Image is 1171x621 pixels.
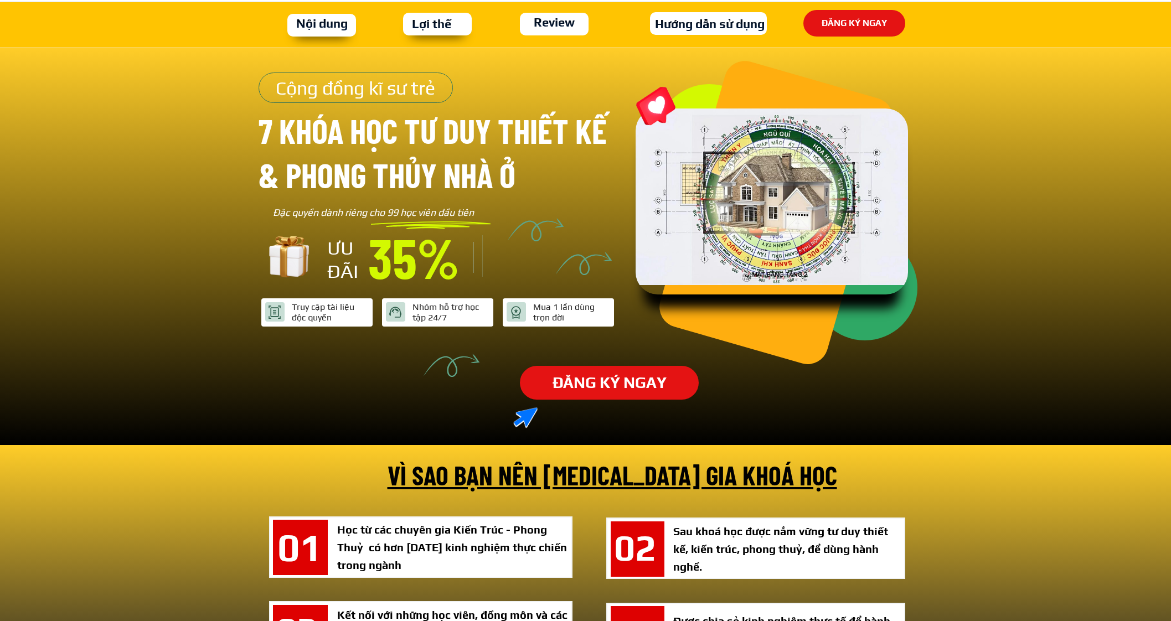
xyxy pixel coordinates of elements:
h1: 02 [614,519,662,577]
h3: ƯU ĐÃI [327,236,365,283]
h3: 7 khóa học tư duy thiết kế & phong thủy nhà ở [259,108,629,196]
h3: Lợi thế [408,14,455,34]
div: Đặc quyền dành riêng cho 99 học viên đầu tiên [273,205,494,221]
div: Sau khoá học được nắm vững tư duy thiết kế, kiến trúc, phong thuỷ, để dùng hành nghề. [673,522,899,576]
p: ĐĂNG KÝ NGAY [803,10,905,37]
div: Truy cập tài liệu độc quyền [292,302,369,323]
div: Mua 1 lần dùng trọn đời [533,302,611,323]
h3: Hướng dẫn sử dụng [650,14,770,34]
h1: 01 [277,516,328,578]
div: Nhóm hỗ trợ học tập 24/7 [412,302,490,323]
div: Học từ các chuyên gia Kiến Trúc - Phong Thuỷ có hơn [DATE] kinh nghiệm thực chiến trong ngành [337,521,572,574]
h3: vì sao bạn nên [MEDICAL_DATA] gia khoá học [290,454,934,496]
span: Cộng đồng kĩ sư trẻ [276,77,435,99]
p: ĐĂNG KÝ NGAY [520,366,699,400]
h3: 35% [368,229,463,284]
h3: Nội dung [295,14,350,33]
h3: Review [529,13,580,32]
